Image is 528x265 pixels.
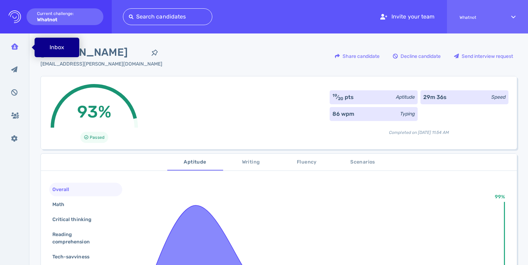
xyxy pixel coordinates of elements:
[389,48,444,64] div: Decline candidate
[51,199,73,210] div: Math
[227,158,275,167] span: Writing
[389,48,445,65] button: Decline candidate
[423,93,447,101] div: 29m 36s
[450,48,517,65] button: Send interview request
[41,60,162,68] div: Click to copy the email address
[330,124,508,136] div: Completed on [DATE] 11:54 AM
[77,102,111,122] span: 93%
[450,48,516,64] div: Send interview request
[331,48,383,65] button: Share candidate
[51,184,78,195] div: Overall
[171,158,219,167] span: Aptitude
[41,45,147,60] span: [PERSON_NAME]
[51,214,100,225] div: Critical thinking
[51,229,115,247] div: Reading comprehension
[396,93,415,101] div: Aptitude
[332,93,354,101] div: ⁄ pts
[331,48,383,64] div: Share candidate
[332,93,337,98] sup: 19
[400,110,415,118] div: Typing
[51,252,98,262] div: Tech-savviness
[90,133,104,142] span: Passed
[283,158,331,167] span: Fluency
[491,93,506,101] div: Speed
[339,158,387,167] span: Scenarios
[338,96,343,101] sub: 20
[460,15,499,20] span: Whatnot
[495,194,505,200] text: 99%
[332,110,354,118] div: 86 wpm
